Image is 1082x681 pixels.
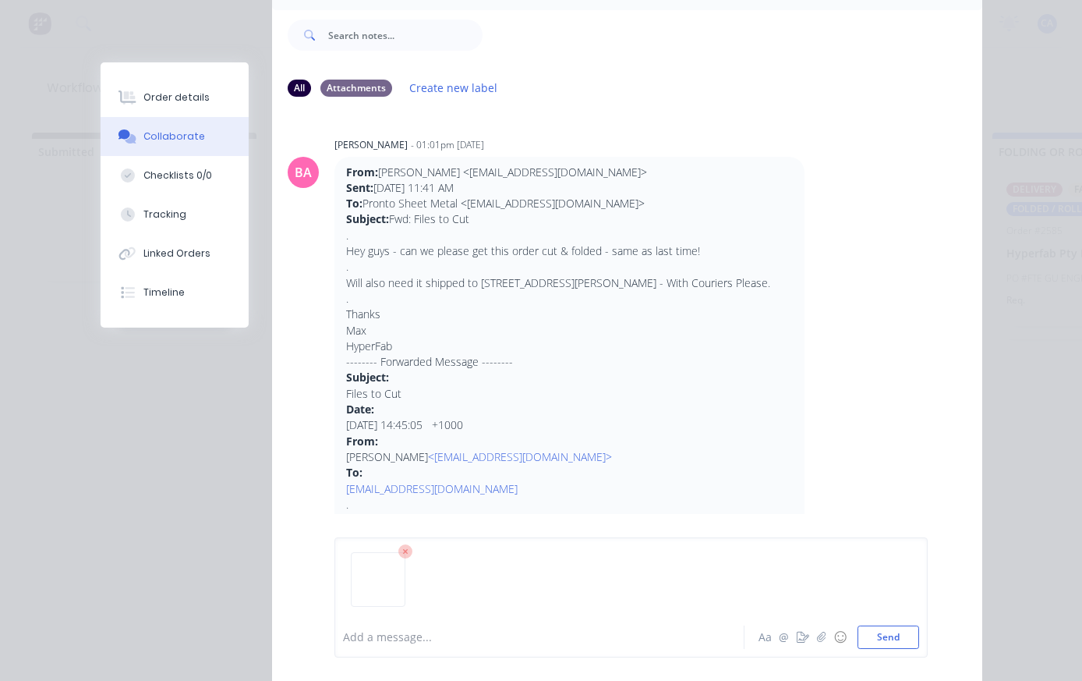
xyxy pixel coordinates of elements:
p: Files to Cut [346,386,793,402]
p: HyperFab [346,339,793,354]
button: Tracking [101,195,249,234]
div: Attachments [320,80,392,97]
button: ☺ [831,628,850,647]
input: Search notes... [328,20,483,51]
div: Collaborate [143,129,205,144]
button: Timeline [101,273,249,312]
div: Checklists 0/0 [143,168,212,183]
div: [PERSON_NAME] [334,138,408,152]
p: -------- Forwarded Message -------- [346,354,793,370]
strong: Subject: [346,370,389,385]
strong: To: [346,465,362,480]
button: Order details [101,78,249,117]
div: Order details [143,90,210,105]
div: BA [295,163,312,182]
div: Linked Orders [143,247,210,261]
div: Timeline [143,286,185,300]
div: - 01:01pm [DATE] [411,138,484,152]
p: [PERSON_NAME] <[EMAIL_ADDRESS][DOMAIN_NAME]> [DATE] 11:41 AM Pronto Sheet Metal <[EMAIL_ADDRESS][... [346,165,793,228]
div: Tracking [143,207,186,222]
a: [EMAIL_ADDRESS][DOMAIN_NAME] [346,481,518,496]
a: <[EMAIL_ADDRESS][DOMAIN_NAME]> [428,449,612,464]
p: Max [346,323,793,339]
strong: Date: [346,402,374,417]
strong: From: [346,434,378,449]
p: Hey guys - can we please get this order cut & folded - same as last time! [346,243,793,259]
strong: To: [346,196,362,211]
p: Thanks [346,307,793,322]
p: [DATE] 14:45:05 +1000 [346,417,793,433]
button: Collaborate [101,117,249,156]
strong: From: [346,165,378,179]
button: Linked Orders [101,234,249,273]
button: Checklists 0/0 [101,156,249,195]
p: Will also need it shipped to [STREET_ADDRESS][PERSON_NAME] - With Couriers Please. [346,275,793,291]
button: Aa [756,628,775,647]
p: [PERSON_NAME] [346,449,793,465]
button: @ [775,628,794,647]
button: Create new label [401,77,506,98]
p: . [346,228,793,243]
strong: Sent: [346,180,373,195]
strong: Subject: [346,211,389,226]
p: . [346,291,793,307]
p: . [346,259,793,275]
button: Send [857,626,919,649]
div: All [288,80,311,97]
